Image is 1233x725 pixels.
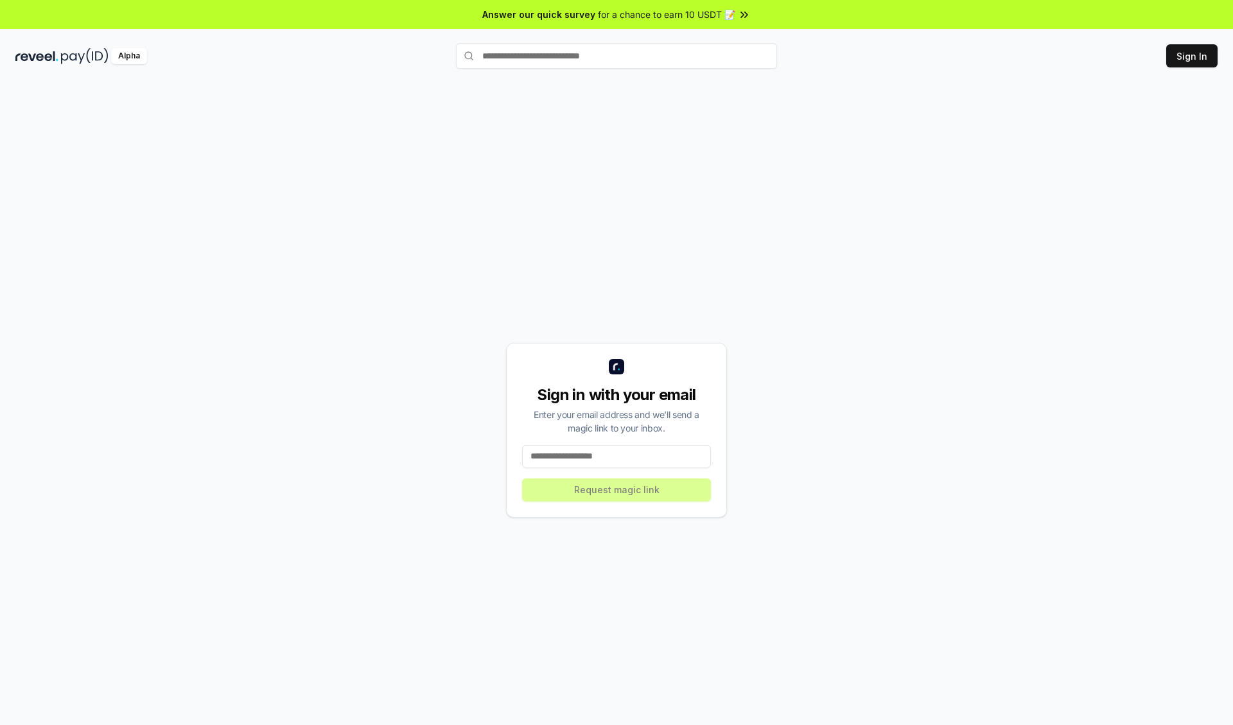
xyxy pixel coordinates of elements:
img: reveel_dark [15,48,58,64]
img: logo_small [609,359,624,374]
div: Sign in with your email [522,385,711,405]
span: Answer our quick survey [482,8,595,21]
div: Alpha [111,48,147,64]
img: pay_id [61,48,109,64]
div: Enter your email address and we’ll send a magic link to your inbox. [522,408,711,435]
button: Sign In [1166,44,1218,67]
span: for a chance to earn 10 USDT 📝 [598,8,735,21]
